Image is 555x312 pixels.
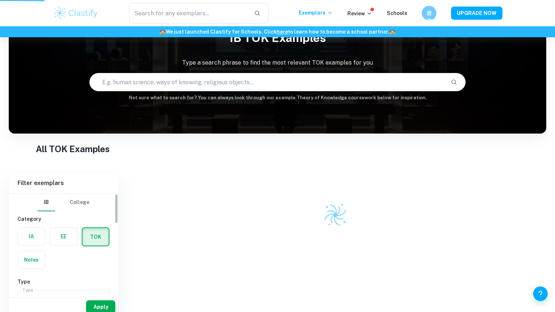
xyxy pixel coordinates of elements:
button: Search [448,76,460,88]
p: Review [347,9,372,18]
button: Notes [18,251,45,269]
h6: Type [18,278,109,286]
a: here [277,29,288,35]
label: Type [23,287,33,293]
div: Filter type choice [38,194,89,211]
h1: IB TOK examples [9,26,546,50]
h6: Not sure what to search for? You can always look through our example Theory of Knowledge coursewo... [9,94,546,101]
img: Clastify logo [53,6,99,20]
h6: 岩増 [425,9,433,17]
button: IA [18,228,45,245]
button: UPGRADE NOW [451,7,502,20]
p: Type a search phrase to find the most relevant TOK examples for you [9,58,546,67]
h6: Filter exemplars [9,173,118,193]
h1: All TOK Examples [36,142,520,155]
button: 岩増 [422,6,436,20]
input: E.g. human science, ways of knowing, religious objects... [90,72,445,92]
button: College [70,194,89,211]
p: Exemplars [299,9,333,17]
button: EE [50,228,77,245]
h6: Category [18,215,109,223]
a: Schools [387,10,407,16]
h6: We just launched Clastify for Schools. Click to learn how to become a school partner. [1,28,554,36]
span: 🏫 [159,29,166,35]
button: IB [38,194,55,211]
button: Help and Feedback [533,286,548,301]
img: Clastify logo [320,200,350,230]
button: TOK [82,228,109,246]
div: Essay [18,290,109,311]
span: 🏫 [389,29,396,35]
input: Search for any exemplars... [129,3,248,23]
